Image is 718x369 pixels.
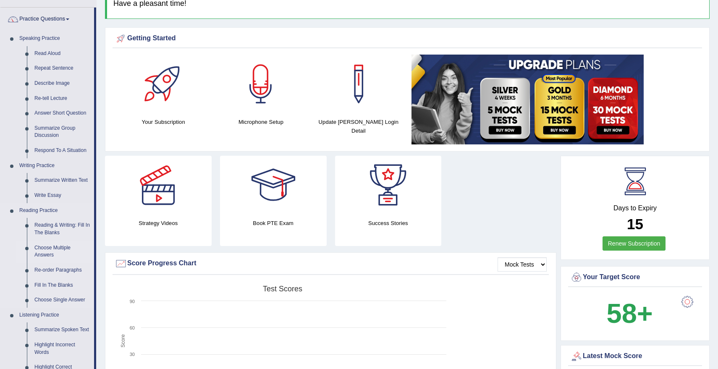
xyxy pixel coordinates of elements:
[411,55,644,144] img: small5.jpg
[31,188,94,203] a: Write Essay
[31,143,94,158] a: Respond To A Situation
[570,350,700,363] div: Latest Mock Score
[570,271,700,284] div: Your Target Score
[130,352,135,357] text: 30
[31,218,94,240] a: Reading & Writing: Fill In The Blanks
[16,308,94,323] a: Listening Practice
[31,278,94,293] a: Fill In The Blanks
[31,241,94,263] a: Choose Multiple Answers
[31,293,94,308] a: Choose Single Answer
[263,285,302,293] tspan: Test scores
[0,8,94,29] a: Practice Questions
[31,76,94,91] a: Describe Image
[31,338,94,360] a: Highlight Incorrect Words
[31,106,94,121] a: Answer Short Question
[130,299,135,304] text: 90
[130,325,135,330] text: 60
[115,257,547,270] div: Score Progress Chart
[216,118,305,126] h4: Microphone Setup
[120,334,126,348] tspan: Score
[314,118,403,135] h4: Update [PERSON_NAME] Login Detail
[220,219,327,228] h4: Book PTE Exam
[16,31,94,46] a: Speaking Practice
[105,219,212,228] h4: Strategy Videos
[16,203,94,218] a: Reading Practice
[31,173,94,188] a: Summarize Written Text
[31,121,94,143] a: Summarize Group Discussion
[603,236,666,251] a: Renew Subscription
[31,46,94,61] a: Read Aloud
[115,32,700,45] div: Getting Started
[31,322,94,338] a: Summarize Spoken Text
[16,158,94,173] a: Writing Practice
[627,216,643,232] b: 15
[31,263,94,278] a: Re-order Paragraphs
[335,219,442,228] h4: Success Stories
[606,298,652,329] b: 58+
[31,91,94,106] a: Re-tell Lecture
[31,61,94,76] a: Repeat Sentence
[570,204,700,212] h4: Days to Expiry
[119,118,208,126] h4: Your Subscription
